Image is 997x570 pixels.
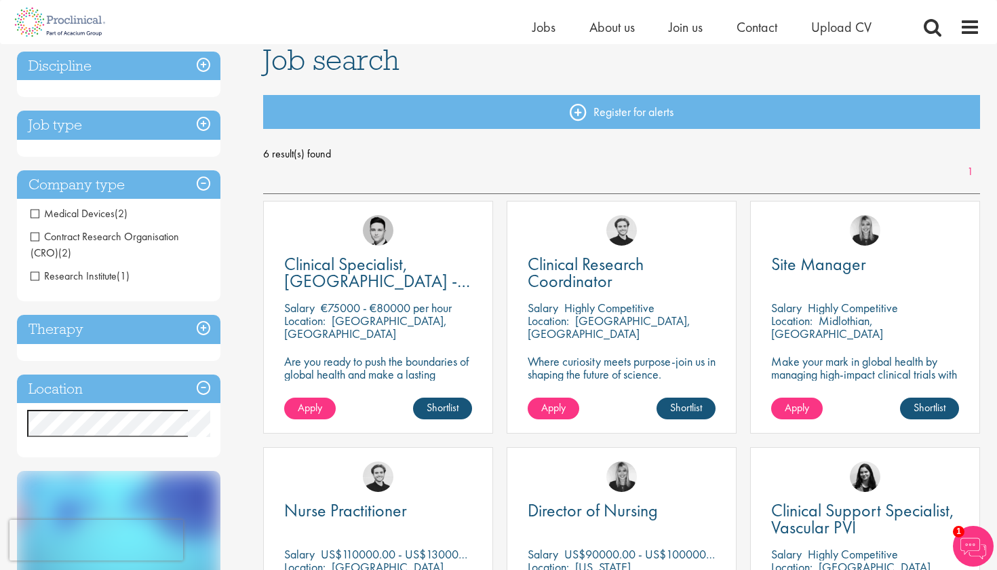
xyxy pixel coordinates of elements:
p: Highly Competitive [564,300,654,316]
span: Research Institute [31,269,130,283]
a: Jobs [532,18,555,36]
span: (1) [117,269,130,283]
a: 1 [960,164,980,180]
span: Clinical Research Coordinator [528,252,644,292]
span: Apply [541,400,566,415]
span: Salary [284,546,315,562]
span: 1 [953,526,964,537]
a: Join us [669,18,703,36]
span: Director of Nursing [528,499,658,522]
span: Salary [528,300,558,316]
a: Upload CV [811,18,872,36]
p: Highly Competitive [808,300,898,316]
a: Clinical Research Coordinator [528,256,716,290]
a: Clinical Support Specialist, Vascular PVI [771,502,959,536]
img: Chatbot [953,526,994,567]
a: Apply [284,398,336,419]
span: (2) [58,246,71,260]
span: 6 result(s) found [263,144,981,164]
p: Midlothian, [GEOGRAPHIC_DATA] [771,313,883,341]
p: Where curiosity meets purpose-join us in shaping the future of science. [528,355,716,381]
a: Shortlist [413,398,472,419]
span: Clinical Specialist, [GEOGRAPHIC_DATA] - Cardiac [284,252,470,309]
p: US$110000.00 - US$130000.00 per annum [321,546,533,562]
a: Nurse Practitioner [284,502,472,519]
p: Are you ready to push the boundaries of global health and make a lasting impact? This role at a h... [284,355,472,419]
span: Site Manager [771,252,866,275]
img: Connor Lynes [363,215,393,246]
a: About us [589,18,635,36]
p: Make your mark in global health by managing high-impact clinical trials with a leading CRO. [771,355,959,394]
span: Salary [771,300,802,316]
span: Location: [771,313,813,328]
span: Salary [528,546,558,562]
span: Job search [263,41,399,78]
p: US$90000.00 - US$100000.00 per annum [564,546,774,562]
span: (2) [115,206,128,221]
span: Location: [528,313,569,328]
span: Salary [284,300,315,316]
img: Indre Stankeviciute [850,461,880,492]
span: Nurse Practitioner [284,499,407,522]
span: Apply [785,400,809,415]
a: Shortlist [900,398,959,419]
a: Apply [528,398,579,419]
h3: Company type [17,170,220,199]
img: Janelle Jones [850,215,880,246]
p: [GEOGRAPHIC_DATA], [GEOGRAPHIC_DATA] [528,313,690,341]
p: [GEOGRAPHIC_DATA], [GEOGRAPHIC_DATA] [284,313,447,341]
span: Contract Research Organisation (CRO) [31,229,179,260]
span: Research Institute [31,269,117,283]
img: Janelle Jones [606,461,637,492]
a: Site Manager [771,256,959,273]
h3: Location [17,375,220,404]
h3: Discipline [17,52,220,81]
span: Salary [771,546,802,562]
iframe: reCAPTCHA [9,520,183,560]
span: Medical Devices [31,206,128,221]
p: €75000 - €80000 per hour [321,300,452,316]
h3: Therapy [17,315,220,344]
a: Apply [771,398,823,419]
a: Register for alerts [263,95,981,129]
span: Location: [284,313,326,328]
a: Shortlist [657,398,716,419]
img: Nico Kohlwes [363,461,393,492]
span: Medical Devices [31,206,115,221]
a: Contact [737,18,777,36]
img: Nico Kohlwes [606,215,637,246]
span: Apply [298,400,322,415]
a: Director of Nursing [528,502,716,519]
h3: Job type [17,111,220,140]
a: Clinical Specialist, [GEOGRAPHIC_DATA] - Cardiac [284,256,472,290]
span: Clinical Support Specialist, Vascular PVI [771,499,954,539]
p: Highly Competitive [808,546,898,562]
